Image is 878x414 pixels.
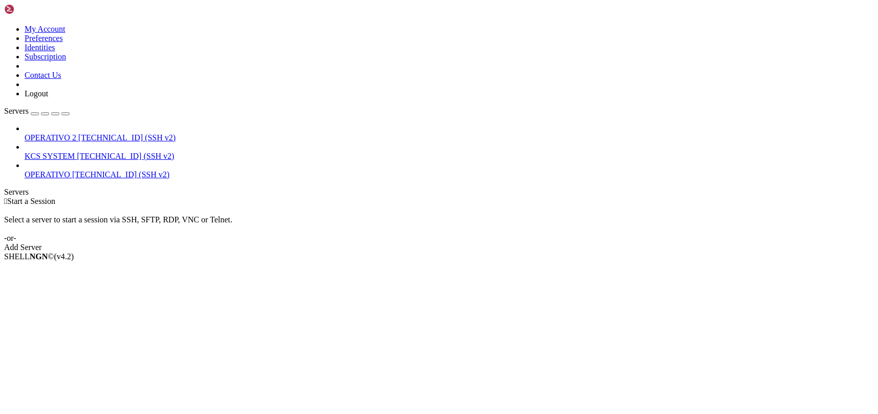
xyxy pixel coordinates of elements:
a: Contact Us [25,71,61,79]
a: OPERATIVO [TECHNICAL_ID] (SSH v2) [25,170,874,179]
a: My Account [25,25,66,33]
span: KCS SYSTEM [25,152,75,160]
li: OPERATIVO 2 [TECHNICAL_ID] (SSH v2) [25,124,874,142]
img: Shellngn [4,4,63,14]
span: Servers [4,107,29,115]
span:  [4,197,7,205]
li: OPERATIVO [TECHNICAL_ID] (SSH v2) [25,161,874,179]
div: Select a server to start a session via SSH, SFTP, RDP, VNC or Telnet. -or- [4,206,874,243]
a: Identities [25,43,55,52]
a: Logout [25,89,48,98]
span: OPERATIVO 2 [25,133,76,142]
a: Subscription [25,52,66,61]
div: Servers [4,188,874,197]
div: Add Server [4,243,874,252]
span: OPERATIVO [25,170,70,179]
a: Preferences [25,34,63,43]
span: Start a Session [7,197,55,205]
span: SHELL © [4,252,74,261]
span: [TECHNICAL_ID] (SSH v2) [72,170,169,179]
a: OPERATIVO 2 [TECHNICAL_ID] (SSH v2) [25,133,874,142]
b: NGN [30,252,48,261]
li: KCS SYSTEM [TECHNICAL_ID] (SSH v2) [25,142,874,161]
span: [TECHNICAL_ID] (SSH v2) [78,133,176,142]
span: 4.2.0 [54,252,74,261]
span: [TECHNICAL_ID] (SSH v2) [77,152,174,160]
a: Servers [4,107,70,115]
a: KCS SYSTEM [TECHNICAL_ID] (SSH v2) [25,152,874,161]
